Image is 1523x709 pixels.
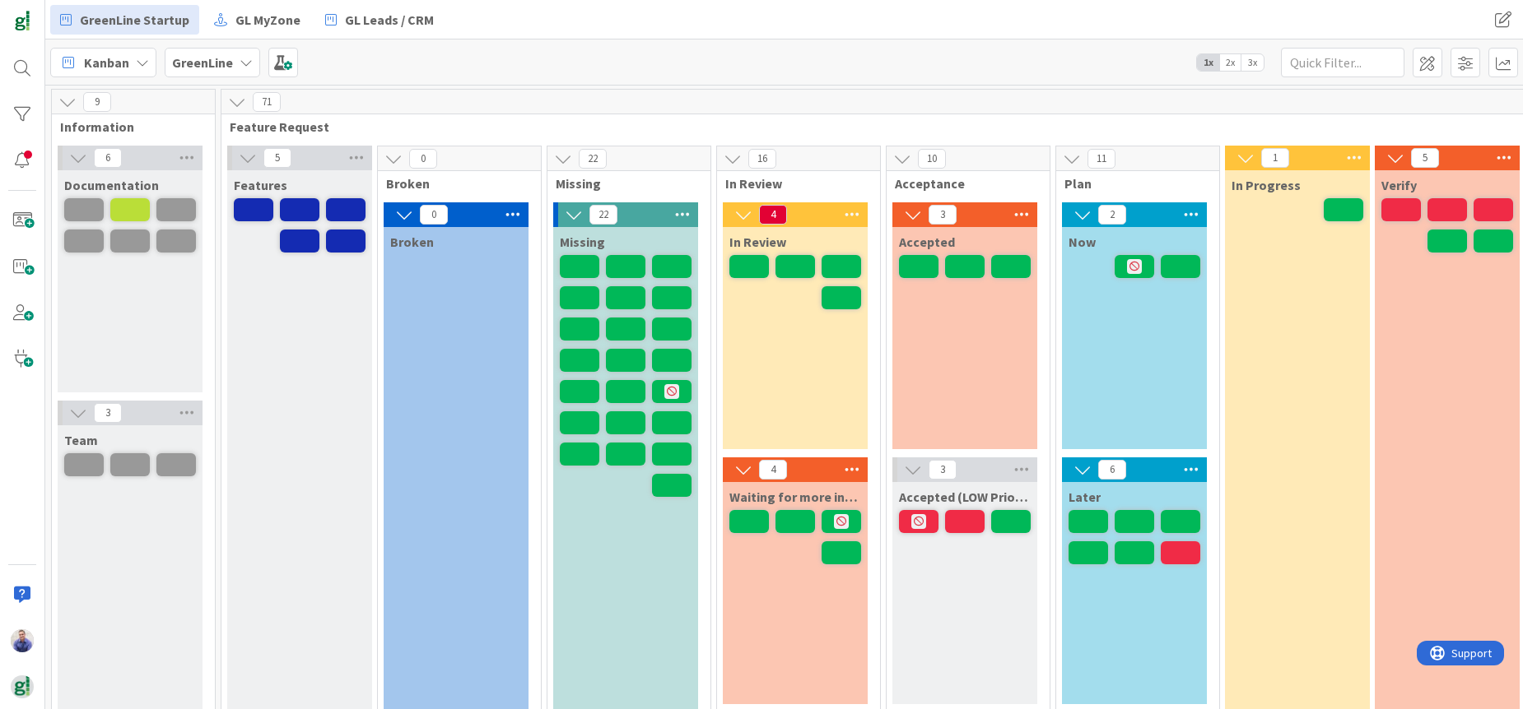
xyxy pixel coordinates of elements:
span: 3 [929,205,957,225]
span: 3x [1241,54,1264,71]
img: JG [11,629,34,652]
span: 4 [759,460,787,480]
span: 1x [1197,54,1219,71]
span: Acceptance [895,175,1029,192]
span: Broken [390,234,434,250]
span: In Review [725,175,859,192]
a: GreenLine Startup [50,5,199,35]
span: Accepted (LOW Priority) [899,489,1031,505]
span: 0 [420,205,448,225]
span: Documentation [64,177,159,193]
span: 22 [579,149,607,169]
span: 71 [253,92,281,112]
span: 1 [1261,148,1289,168]
span: Later [1069,489,1101,505]
span: Plan [1064,175,1199,192]
span: In Review [729,234,786,250]
span: 0 [409,149,437,169]
span: Accepted [899,234,955,250]
span: 22 [589,205,617,225]
span: 2 [1098,205,1126,225]
span: GL MyZone [235,10,300,30]
input: Quick Filter... [1281,48,1404,77]
b: GreenLine [172,54,233,71]
span: Missing [556,175,690,192]
span: Kanban [84,53,129,72]
span: 6 [94,148,122,168]
span: Missing [560,234,605,250]
a: GL Leads / CRM [315,5,444,35]
span: 4 [759,205,787,225]
span: GreenLine Startup [80,10,189,30]
span: Broken [386,175,520,192]
span: 2x [1219,54,1241,71]
span: Information [60,118,194,135]
span: 9 [83,92,111,112]
span: Verify [1381,177,1417,193]
span: 5 [1411,148,1439,168]
span: In Progress [1232,177,1301,193]
span: Now [1069,234,1096,250]
span: 3 [94,403,122,423]
span: Features [234,177,287,193]
span: 5 [263,148,291,168]
span: Team [64,432,98,448]
a: GL MyZone [204,5,310,35]
span: 16 [748,149,776,169]
span: 3 [929,460,957,480]
span: 11 [1088,149,1115,169]
span: Waiting for more info... [729,489,861,505]
img: Visit kanbanzone.com [11,11,34,34]
img: avatar [11,675,34,698]
span: 6 [1098,460,1126,480]
span: GL Leads / CRM [345,10,434,30]
span: 10 [918,149,946,169]
span: Support [35,2,75,22]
